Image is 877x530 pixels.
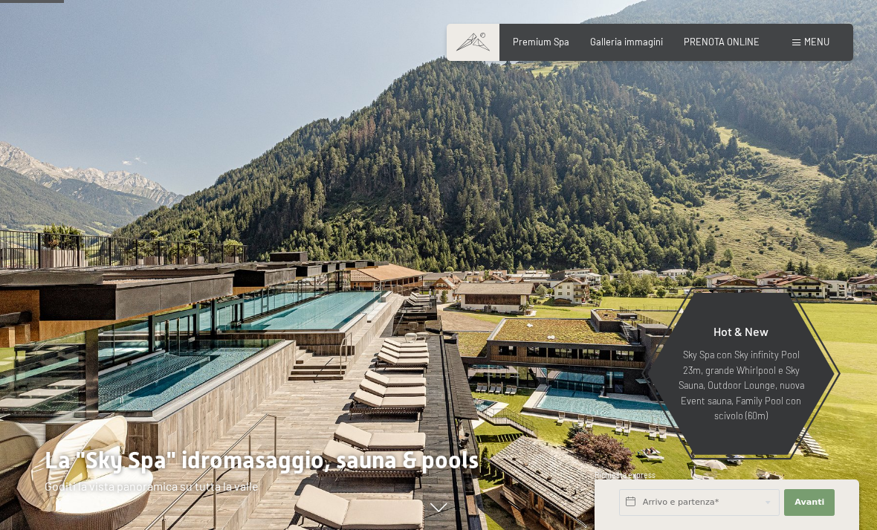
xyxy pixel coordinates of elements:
[513,36,569,48] a: Premium Spa
[647,292,835,456] a: Hot & New Sky Spa con Sky infinity Pool 23m, grande Whirlpool e Sky Sauna, Outdoor Lounge, nuova ...
[684,36,760,48] a: PRENOTA ONLINE
[804,36,829,48] span: Menu
[595,471,656,479] span: Richiesta express
[784,489,835,516] button: Avanti
[676,347,806,423] p: Sky Spa con Sky infinity Pool 23m, grande Whirlpool e Sky Sauna, Outdoor Lounge, nuova Event saun...
[713,324,768,338] span: Hot & New
[590,36,663,48] a: Galleria immagini
[795,497,824,508] span: Avanti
